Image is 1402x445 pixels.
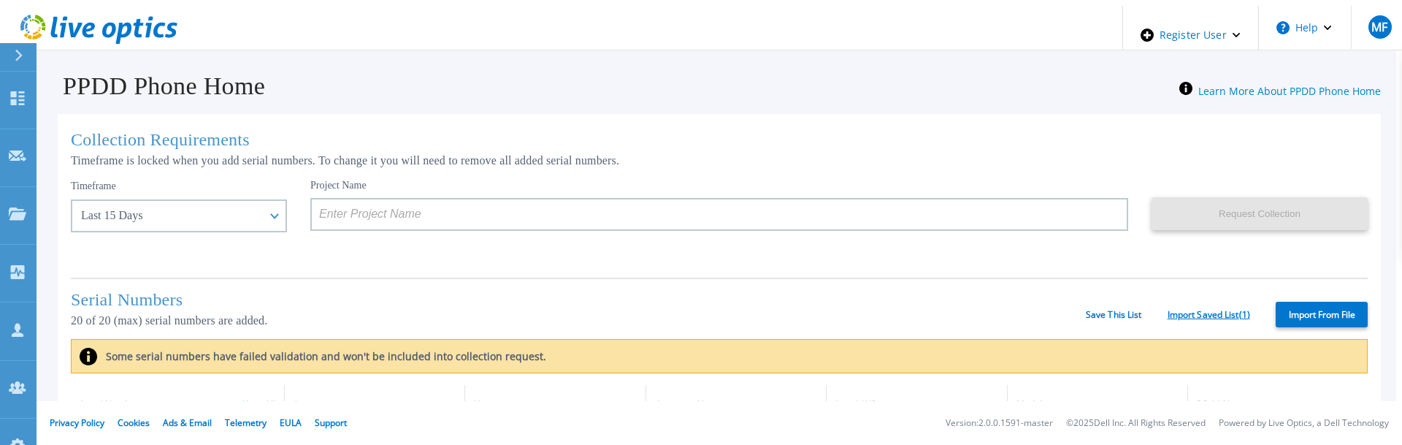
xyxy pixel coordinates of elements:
[42,72,265,100] h1: PPDD Phone Home
[1371,21,1387,33] span: MF
[1168,310,1250,320] a: Import Saved List ( 1 )
[71,180,116,192] label: Timeframe
[465,385,646,425] th: Hostname
[1007,385,1187,425] th: Model
[71,290,1086,310] h1: Serial Numbers
[97,349,546,363] label: Some serial numbers have failed validation and won't be included into collection request.
[71,314,1086,327] p: 20 of 20 (max) serial numbers are added.
[1123,6,1258,64] div: Register User
[827,385,1007,425] th: Last ASUP
[315,417,347,429] a: Support
[280,417,302,429] a: EULA
[1219,419,1389,428] li: Powered by Live Optics, a Dell Technology
[71,154,1368,167] p: Timeframe is locked when you add serial numbers. To change it you will need to remove all added s...
[118,417,150,429] a: Cookies
[1066,419,1206,428] li: © 2025 Dell Inc. All Rights Reserved
[50,417,104,429] a: Privacy Policy
[1086,310,1142,320] a: Save This List
[310,198,1128,231] input: Enter Project Name
[71,130,1368,150] h1: Collection Requirements
[240,400,275,410] a: Clear All
[646,385,826,425] th: Customer Name
[1259,6,1350,50] button: Help
[285,385,465,425] th: Status
[81,209,261,222] div: Last 15 Days
[80,397,275,413] div: Serial Number
[1187,385,1368,425] th: DDOS Version
[1152,197,1368,230] button: Request Collection
[946,419,1053,428] li: Version: 2.0.0.1591-master
[310,180,367,191] label: Project Name
[1276,302,1368,327] label: Import From File
[163,417,212,429] a: Ads & Email
[225,417,267,429] a: Telemetry
[1198,84,1381,98] a: Learn More About PPDD Phone Home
